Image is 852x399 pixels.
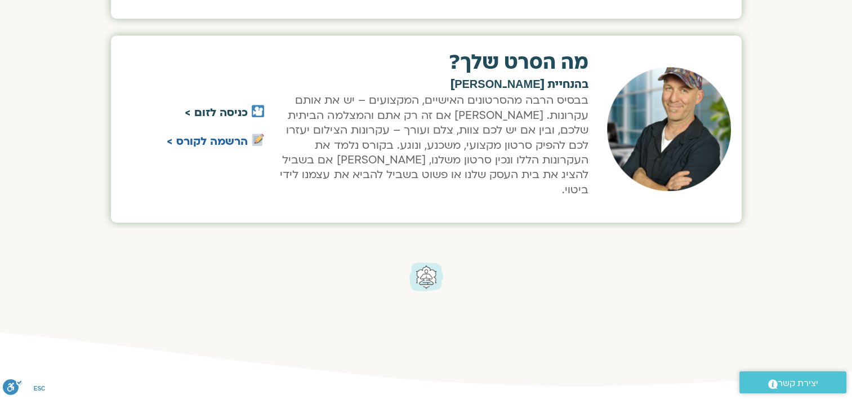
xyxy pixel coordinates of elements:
[276,79,588,90] h2: בהנחיית [PERSON_NAME]
[276,52,588,73] h2: מה הסרט שלך?
[185,105,248,120] a: כניסה לזום >
[739,371,846,393] a: יצירת קשר
[607,67,731,191] img: זיואן
[167,134,248,149] a: הרשמה לקורס >
[276,93,588,197] p: בבסיס הרבה מהסרטונים האישיים, המקצועים – יש את אותם עקרונות. [PERSON_NAME] אם זה רק אתם והמצלמה ה...
[252,105,264,117] img: 🎦
[252,134,264,146] img: 📝
[778,376,818,391] span: יצירת קשר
